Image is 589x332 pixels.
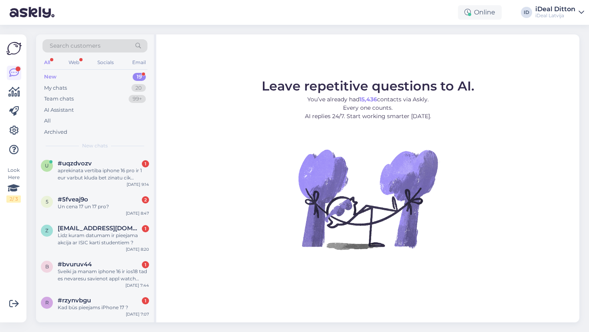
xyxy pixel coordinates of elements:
[58,261,92,268] span: #bvuruv44
[44,95,74,103] div: Team chats
[125,282,149,288] div: [DATE] 7:44
[142,225,149,232] div: 1
[131,84,146,92] div: 20
[359,96,377,103] b: 15,436
[58,160,92,167] span: #uqzdvozv
[45,264,49,270] span: b
[44,106,74,114] div: AI Assistant
[126,246,149,252] div: [DATE] 8:20
[142,261,149,268] div: 1
[58,268,149,282] div: Sveiki ja manam iphone 16 ir ios18 tad es nevaresu savienot appl watch series 11 kuram ir watchOS 26
[127,181,149,187] div: [DATE] 9:14
[67,57,81,68] div: Web
[42,57,52,68] div: All
[96,57,115,68] div: Socials
[58,297,91,304] span: #rzynvbgu
[262,78,474,94] span: Leave repetitive questions to AI.
[45,300,49,306] span: r
[126,311,149,317] div: [DATE] 7:07
[458,5,502,20] div: Online
[535,6,575,12] div: iDeal Ditton
[44,128,67,136] div: Archived
[521,7,532,18] div: ID
[129,95,146,103] div: 99+
[142,160,149,167] div: 1
[535,6,584,19] a: iDeal DittoniDeal Latvija
[58,232,149,246] div: Līdz kuram datumam ir pieejama akcija ar ISIC karti studentiem ?
[142,297,149,304] div: 1
[58,225,141,232] span: zeltina86@gmail.com
[142,196,149,203] div: 2
[58,167,149,181] div: aprekinata vertiba iphone 16 pro ir 1 eur varbut kluda bet zinatu cik patiesiba ir jo ir ka jauns
[131,57,147,68] div: Email
[6,41,22,56] img: Askly Logo
[44,73,56,81] div: New
[44,117,51,125] div: All
[82,142,108,149] span: New chats
[296,127,440,271] img: No Chat active
[126,210,149,216] div: [DATE] 8:47
[535,12,575,19] div: iDeal Latvija
[58,203,149,210] div: Un cena 17 un 17 pro?
[46,199,48,205] span: 5
[58,196,88,203] span: #5fveaj9o
[58,304,149,311] div: Kad būs pieejams iPhone 17 ?
[50,42,101,50] span: Search customers
[45,163,49,169] span: u
[6,167,21,203] div: Look Here
[133,73,146,81] div: 19
[45,227,48,233] span: z
[6,195,21,203] div: 2 / 3
[262,95,474,121] p: You’ve already had contacts via Askly. Every one counts. AI replies 24/7. Start working smarter [...
[44,84,67,92] div: My chats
